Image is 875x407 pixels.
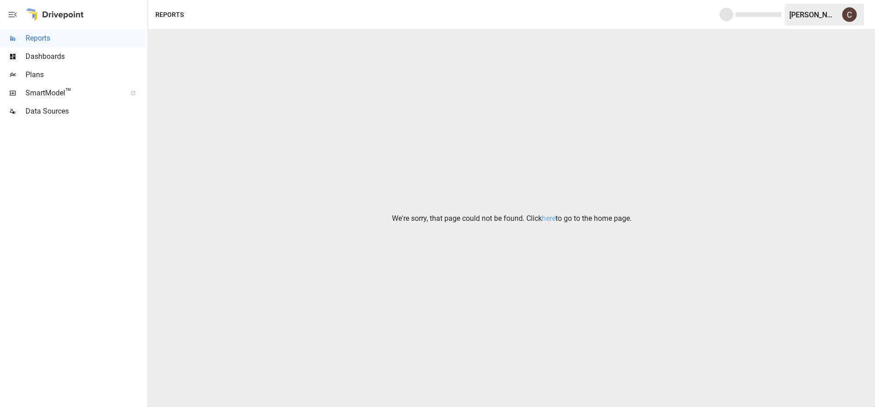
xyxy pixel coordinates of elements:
[26,51,146,62] span: Dashboards
[842,7,857,22] img: Colin Fiala
[26,69,146,80] span: Plans
[26,33,146,44] span: Reports
[392,213,632,224] p: We're sorry, that page could not be found. Click to go to the home page.
[26,88,120,99] span: SmartModel
[837,2,862,27] button: Colin Fiala
[65,86,72,98] span: ™
[789,10,837,19] div: [PERSON_NAME]
[542,214,556,223] a: here
[26,106,146,117] span: Data Sources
